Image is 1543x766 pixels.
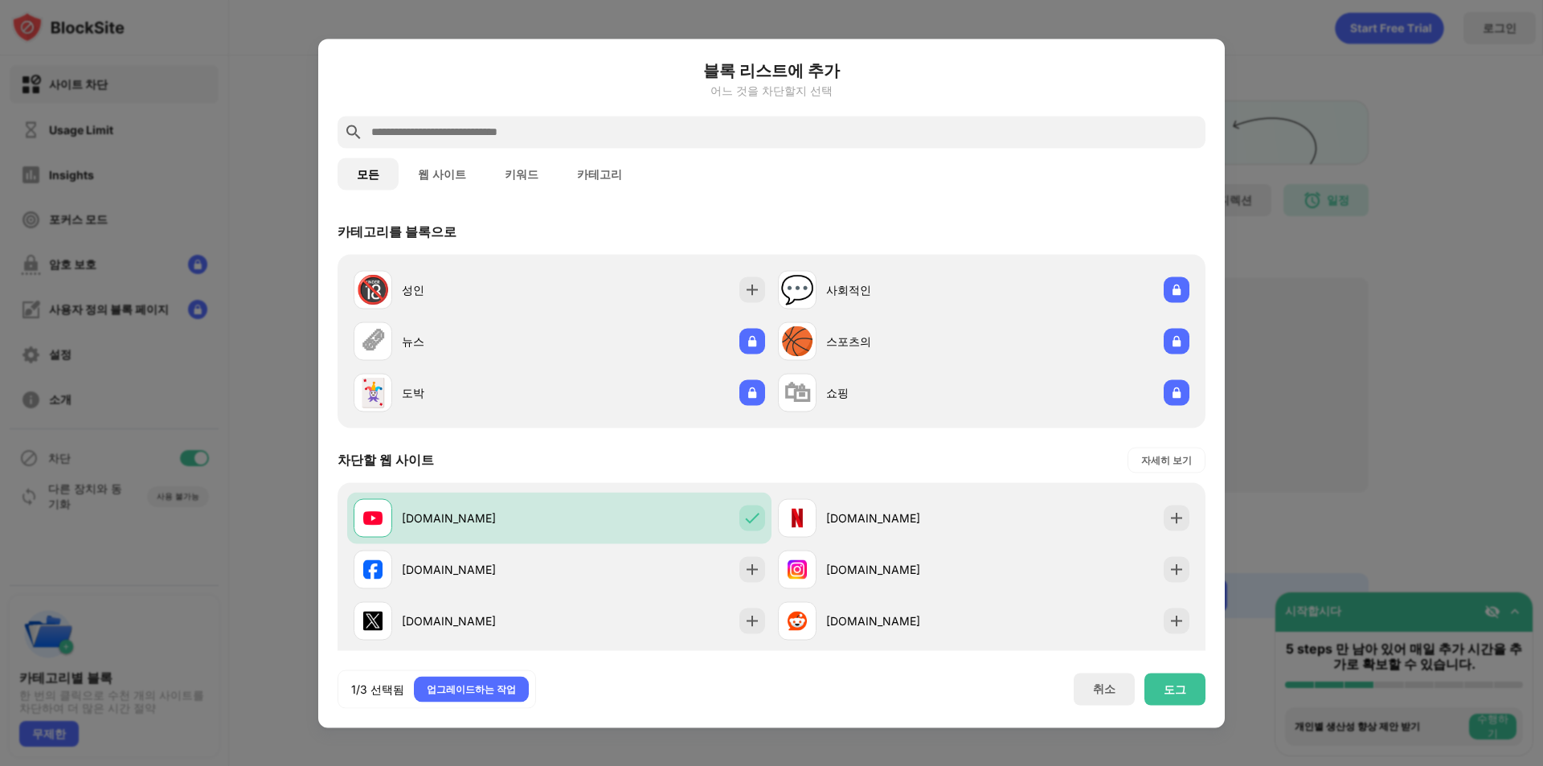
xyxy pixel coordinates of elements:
button: 모든 [338,158,399,190]
div: 🏀 [780,325,814,358]
img: favicons [788,508,807,527]
div: [DOMAIN_NAME] [402,510,559,526]
div: [DOMAIN_NAME] [826,612,984,629]
div: 🃏 [356,376,390,409]
div: 차단할 웹 사이트 [338,451,434,469]
img: favicons [788,559,807,579]
button: 카테고리 [558,158,641,190]
div: [DOMAIN_NAME] [402,612,559,629]
h6: 블록 리스트에 추가 [338,58,1205,82]
img: favicons [363,611,383,630]
div: 사회적인 [826,281,984,298]
div: 🔞 [356,273,390,306]
div: 업그레이드하는 작업 [427,681,516,697]
div: 🛍 [784,376,811,409]
div: 💬 [780,273,814,306]
div: [DOMAIN_NAME] [402,561,559,578]
div: 성인 [402,281,559,298]
img: search.svg [344,122,363,141]
img: favicons [363,559,383,579]
div: 1/3 선택됨 [351,681,404,697]
button: 웹 사이트 [399,158,485,190]
div: [DOMAIN_NAME] [826,561,984,578]
img: favicons [363,508,383,527]
div: 도박 [402,384,559,401]
div: 스포츠의 [826,333,984,350]
div: 도그 [1164,682,1186,695]
img: favicons [788,611,807,630]
div: 어느 것을 차단할지 선택 [338,84,1205,96]
div: 🗞 [359,325,387,358]
div: 자세히 보기 [1141,452,1192,468]
div: [DOMAIN_NAME] [826,510,984,526]
button: 키워드 [485,158,558,190]
div: 쇼핑 [826,384,984,401]
div: 카테고리를 블록으로 [338,223,456,240]
div: 뉴스 [402,333,559,350]
div: 취소 [1093,682,1115,697]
